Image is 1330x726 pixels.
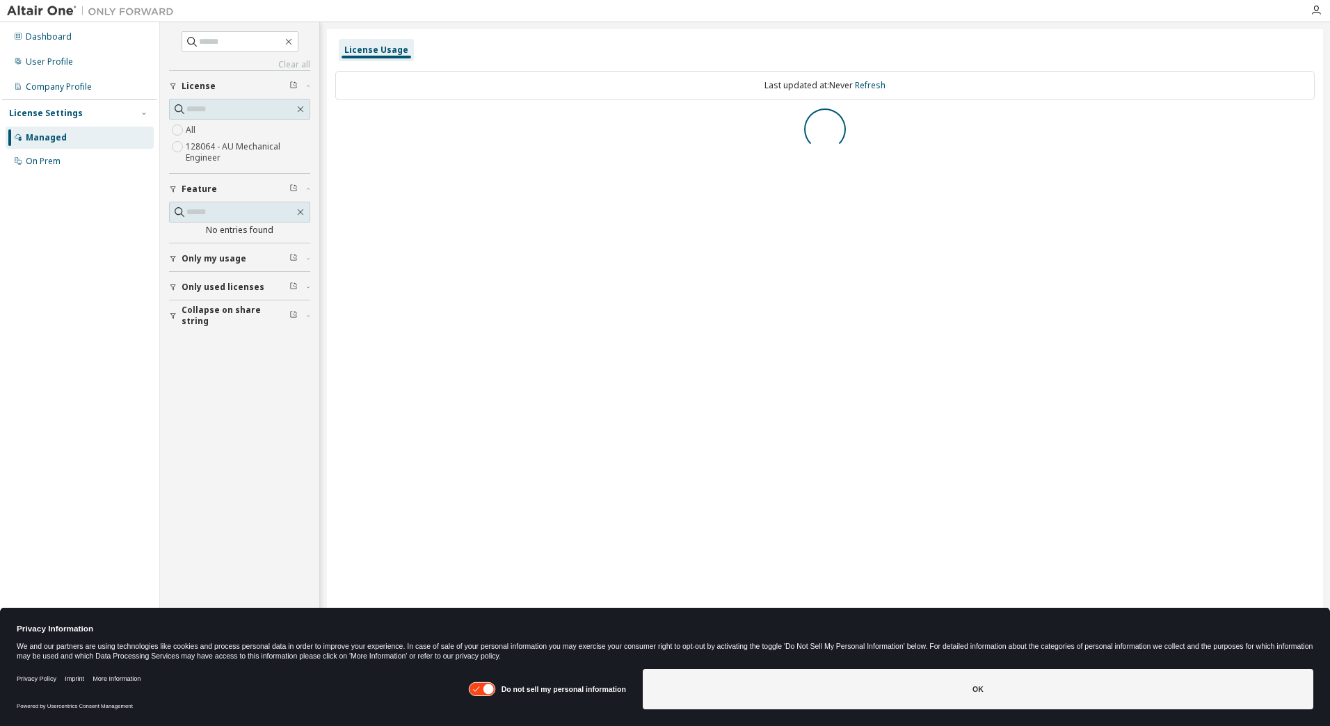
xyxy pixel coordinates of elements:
[186,122,198,138] label: All
[26,156,61,167] div: On Prem
[182,184,217,195] span: Feature
[182,253,246,264] span: Only my usage
[182,305,289,327] span: Collapse on share string
[855,79,886,91] a: Refresh
[26,132,67,143] div: Managed
[289,282,298,293] span: Clear filter
[9,108,83,119] div: License Settings
[169,225,310,236] div: No entries found
[289,310,298,321] span: Clear filter
[169,300,310,331] button: Collapse on share string
[169,174,310,204] button: Feature
[169,71,310,102] button: License
[186,138,310,166] label: 128064 - AU Mechanical Engineer
[26,81,92,92] div: Company Profile
[26,56,73,67] div: User Profile
[7,4,181,18] img: Altair One
[344,45,408,56] div: License Usage
[169,272,310,302] button: Only used licenses
[335,71,1315,100] div: Last updated at: Never
[289,253,298,264] span: Clear filter
[182,282,264,293] span: Only used licenses
[169,59,310,70] a: Clear all
[26,31,72,42] div: Dashboard
[182,81,216,92] span: License
[289,81,298,92] span: Clear filter
[289,184,298,195] span: Clear filter
[169,243,310,274] button: Only my usage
